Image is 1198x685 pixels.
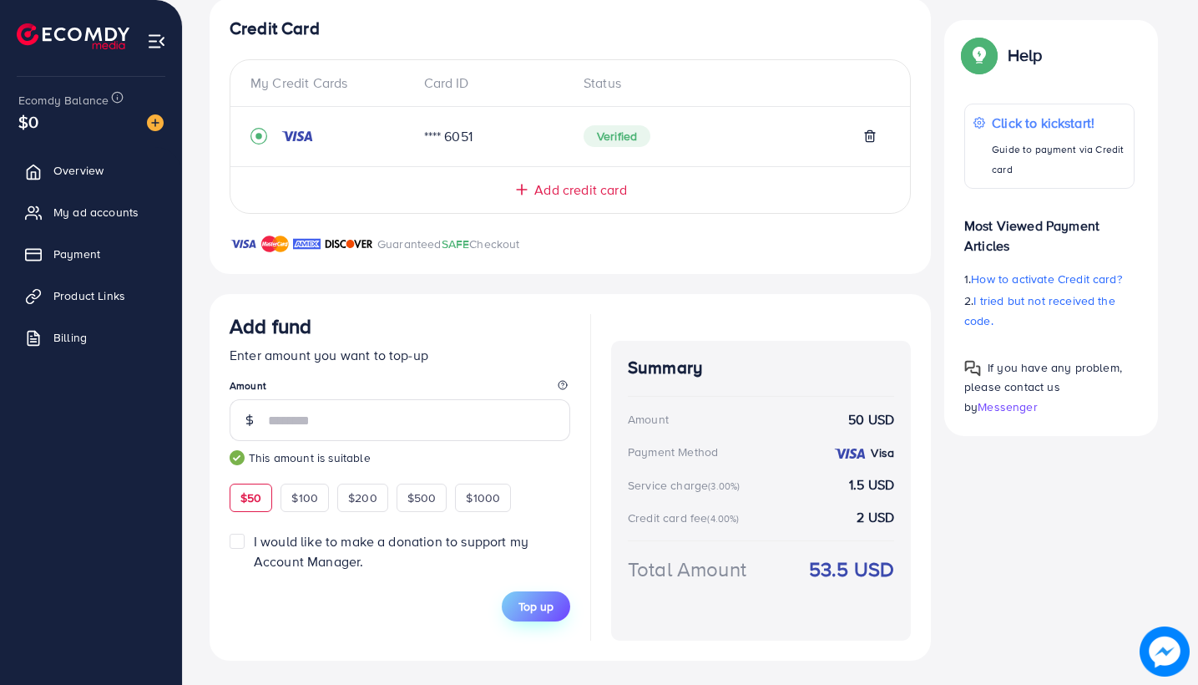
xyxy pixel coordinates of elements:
img: guide [230,450,245,465]
small: (3.00%) [708,479,740,493]
div: Card ID [411,74,571,93]
small: (4.00%) [707,512,739,525]
div: Total Amount [628,555,746,584]
span: My ad accounts [53,204,139,221]
span: $200 [348,490,377,506]
span: I tried but not received the code. [964,292,1115,329]
strong: 50 USD [848,410,894,429]
p: Guaranteed Checkout [377,234,520,254]
span: $500 [407,490,437,506]
span: Product Links [53,287,125,304]
p: Most Viewed Payment Articles [964,202,1135,256]
p: Click to kickstart! [992,113,1125,133]
img: credit [281,129,314,143]
strong: Visa [871,444,894,461]
span: Messenger [978,398,1037,414]
img: brand [293,234,321,254]
span: Top up [518,598,554,615]
h3: Add fund [230,314,311,338]
svg: record circle [250,128,267,145]
div: Service charge [628,477,745,494]
img: Popup guide [964,360,981,377]
p: 2. [964,291,1135,331]
small: This amount is suitable [230,449,570,466]
span: $50 [240,490,261,506]
p: Enter amount you want to top-up [230,345,570,365]
a: Billing [13,321,169,354]
a: My ad accounts [13,195,169,229]
span: Ecomdy Balance [18,92,109,109]
a: Overview [13,154,169,187]
h4: Summary [628,358,894,378]
span: Add credit card [534,180,626,200]
div: My Credit Cards [250,74,411,93]
img: credit [833,447,867,460]
div: Amount [628,411,669,428]
img: Popup guide [964,40,994,70]
p: Help [1008,45,1043,65]
img: brand [261,234,289,254]
img: logo [17,23,129,49]
span: If you have any problem, please contact us by [964,359,1122,414]
p: 1. [964,269,1135,289]
strong: 2 USD [857,508,894,527]
div: Status [570,74,890,93]
button: Top up [502,591,570,622]
img: image [1140,627,1190,677]
span: Billing [53,329,87,346]
span: Overview [53,162,104,179]
div: Credit card fee [628,510,745,526]
div: Payment Method [628,444,718,460]
span: $0 [18,109,38,134]
span: Payment [53,246,100,262]
span: $100 [291,490,318,506]
p: Guide to payment via Credit card [992,140,1125,180]
strong: 53.5 USD [809,555,894,584]
a: Payment [13,237,169,271]
img: image [147,114,164,131]
span: $1000 [466,490,500,506]
strong: 1.5 USD [849,475,894,495]
span: How to activate Credit card? [971,271,1121,287]
a: Product Links [13,279,169,312]
legend: Amount [230,378,570,399]
span: SAFE [442,236,470,252]
h4: Credit Card [230,18,911,39]
img: brand [325,234,373,254]
span: I would like to make a donation to support my Account Manager. [254,532,528,570]
img: brand [230,234,257,254]
img: menu [147,32,166,51]
span: Verified [584,125,650,147]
